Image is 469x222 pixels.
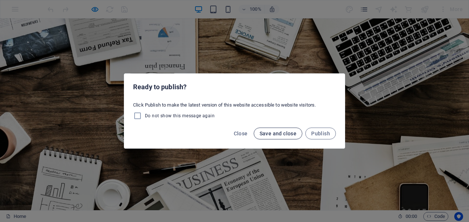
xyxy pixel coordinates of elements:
[234,131,248,136] span: Close
[254,128,303,139] button: Save and close
[133,83,336,91] h2: Ready to publish?
[231,128,251,139] button: Close
[145,113,215,119] span: Do not show this message again
[311,131,330,136] span: Publish
[305,128,336,139] button: Publish
[124,99,345,123] div: Click Publish to make the latest version of this website accessible to website visitors.
[260,131,297,136] span: Save and close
